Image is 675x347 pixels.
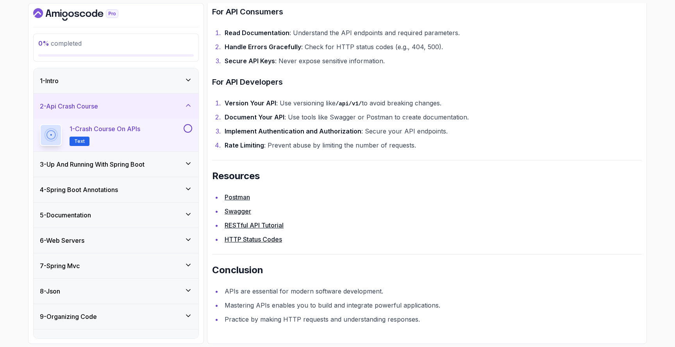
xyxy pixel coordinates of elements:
[40,76,59,85] h3: 1 - Intro
[34,94,198,119] button: 2-Api Crash Course
[40,337,66,347] h3: 10 - Outro
[34,304,198,329] button: 9-Organizing Code
[222,140,642,151] li: : Prevent abuse by limiting the number of requests.
[38,39,82,47] span: completed
[33,8,136,21] a: Dashboard
[222,300,642,311] li: Mastering APIs enables you to build and integrate powerful applications.
[40,210,91,220] h3: 5 - Documentation
[225,207,251,215] a: Swagger
[225,43,301,51] strong: Handle Errors Gracefully
[34,152,198,177] button: 3-Up And Running With Spring Boot
[70,124,140,133] p: 1 - Crash Course on APIs
[222,286,642,297] li: APIs are essential for modern software development.
[40,185,118,194] h3: 4 - Spring Boot Annotations
[222,27,642,38] li: : Understand the API endpoints and required parameters.
[225,127,361,135] strong: Implement Authentication and Authorization
[225,99,276,107] strong: Version Your API
[40,261,80,270] h3: 7 - Spring Mvc
[40,236,84,245] h3: 6 - Web Servers
[40,160,145,169] h3: 3 - Up And Running With Spring Boot
[40,124,192,146] button: 1-Crash Course on APIsText
[225,235,282,243] a: HTTP Status Codes
[225,29,289,37] strong: Read Documentation
[212,5,642,18] h3: For API Consumers
[34,68,198,93] button: 1-Intro
[40,312,97,321] h3: 9 - Organizing Code
[34,253,198,278] button: 7-Spring Mvc
[222,98,642,109] li: : Use versioning like to avoid breaking changes.
[222,112,642,123] li: : Use tools like Swagger or Postman to create documentation.
[212,76,642,88] h3: For API Developers
[336,101,362,107] code: /api/v1/
[225,221,284,229] a: RESTful API Tutorial
[38,39,49,47] span: 0 %
[212,170,642,182] h2: Resources
[225,57,275,65] strong: Secure API Keys
[225,113,284,121] strong: Document Your API
[34,228,198,253] button: 6-Web Servers
[34,203,198,228] button: 5-Documentation
[225,141,264,149] strong: Rate Limiting
[222,55,642,66] li: : Never expose sensitive information.
[222,41,642,52] li: : Check for HTTP status codes (e.g., 404, 500).
[225,193,250,201] a: Postman
[212,264,642,276] h2: Conclusion
[222,314,642,325] li: Practice by making HTTP requests and understanding responses.
[40,101,98,111] h3: 2 - Api Crash Course
[74,138,85,144] span: Text
[40,286,60,296] h3: 8 - Json
[34,177,198,202] button: 4-Spring Boot Annotations
[222,126,642,137] li: : Secure your API endpoints.
[34,279,198,304] button: 8-Json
